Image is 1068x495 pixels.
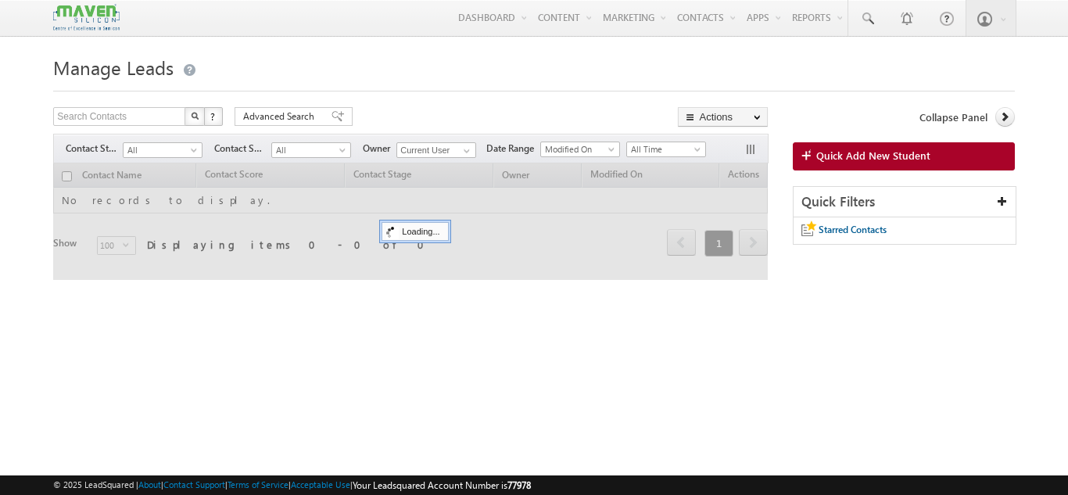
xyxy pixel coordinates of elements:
[486,142,540,156] span: Date Range
[627,142,701,156] span: All Time
[138,479,161,490] a: About
[382,222,448,241] div: Loading...
[272,143,346,157] span: All
[396,142,476,158] input: Type to Search
[353,479,531,491] span: Your Leadsquared Account Number is
[191,112,199,120] img: Search
[291,479,350,490] a: Acceptable Use
[228,479,289,490] a: Terms of Service
[124,143,198,157] span: All
[66,142,123,156] span: Contact Stage
[163,479,225,490] a: Contact Support
[53,478,531,493] span: © 2025 LeadSquared | | | | |
[626,142,706,157] a: All Time
[678,107,768,127] button: Actions
[53,55,174,80] span: Manage Leads
[794,187,1016,217] div: Quick Filters
[53,4,119,31] img: Custom Logo
[819,224,887,235] span: Starred Contacts
[455,143,475,159] a: Show All Items
[816,149,930,163] span: Quick Add New Student
[507,479,531,491] span: 77978
[271,142,351,158] a: All
[214,142,271,156] span: Contact Source
[243,109,319,124] span: Advanced Search
[204,107,223,126] button: ?
[541,142,615,156] span: Modified On
[793,142,1015,170] a: Quick Add New Student
[210,109,217,123] span: ?
[540,142,620,157] a: Modified On
[363,142,396,156] span: Owner
[123,142,202,158] a: All
[919,110,987,124] span: Collapse Panel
